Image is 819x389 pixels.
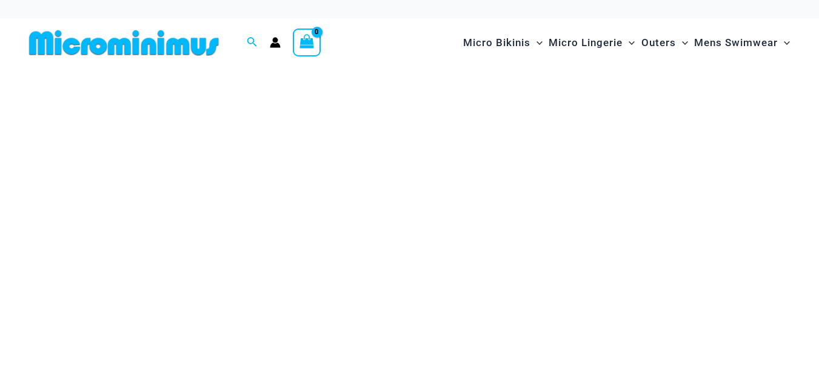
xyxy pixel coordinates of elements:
[270,37,281,48] a: Account icon link
[694,27,778,58] span: Mens Swimwear
[247,35,258,50] a: Search icon link
[458,22,795,63] nav: Site Navigation
[638,24,691,61] a: OutersMenu ToggleMenu Toggle
[24,29,224,56] img: MM SHOP LOGO FLAT
[676,27,688,58] span: Menu Toggle
[463,27,530,58] span: Micro Bikinis
[691,24,793,61] a: Mens SwimwearMenu ToggleMenu Toggle
[460,24,546,61] a: Micro BikinisMenu ToggleMenu Toggle
[530,27,543,58] span: Menu Toggle
[623,27,635,58] span: Menu Toggle
[546,24,638,61] a: Micro LingerieMenu ToggleMenu Toggle
[778,27,790,58] span: Menu Toggle
[293,29,321,56] a: View Shopping Cart, empty
[641,27,676,58] span: Outers
[549,27,623,58] span: Micro Lingerie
